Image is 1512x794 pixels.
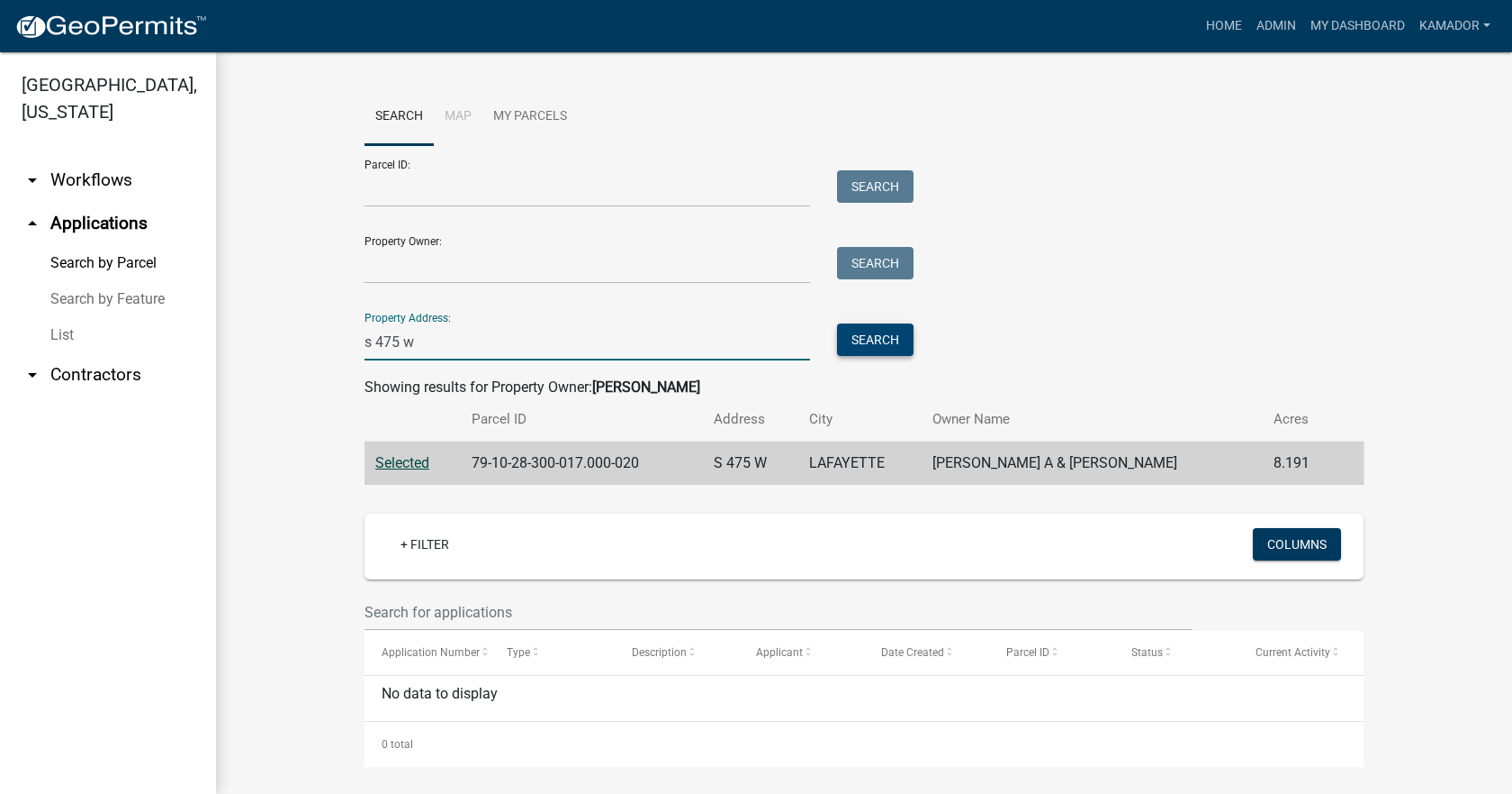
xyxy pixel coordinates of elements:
[1253,528,1341,561] button: Columns
[364,631,490,674] datatable-header-cell: Application Number
[989,631,1114,674] datatable-header-cell: Parcel ID
[922,398,1262,441] th: Owner Name
[382,646,480,659] span: Application Number
[364,594,1192,631] input: Search for applications
[1006,646,1049,659] span: Parcel ID
[461,442,702,486] td: 79-10-28-300-017.000-020
[22,213,43,234] i: arrow_drop_up
[881,646,944,659] span: Date Created
[592,379,700,396] strong: [PERSON_NAME]
[1263,398,1336,441] th: Acres
[703,442,798,486] td: S 475 W
[1249,9,1303,43] a: Admin
[507,646,530,659] span: Type
[703,398,798,441] th: Address
[461,398,702,441] th: Parcel ID
[364,377,1363,398] div: Showing results for Property Owner:
[922,442,1262,486] td: [PERSON_NAME] A & [PERSON_NAME]
[1303,9,1412,43] a: My Dashboard
[375,454,429,471] a: Selected
[364,676,1363,721] div: No data to display
[1238,631,1363,674] datatable-header-cell: Current Activity
[1255,646,1330,659] span: Current Activity
[615,631,740,674] datatable-header-cell: Description
[837,324,913,356] button: Search
[22,364,43,386] i: arrow_drop_down
[739,631,864,674] datatable-header-cell: Applicant
[22,169,43,191] i: arrow_drop_down
[1412,9,1498,43] a: Kamador
[1131,646,1163,659] span: Status
[632,646,687,659] span: Description
[756,646,803,659] span: Applicant
[1199,9,1249,43] a: Home
[1263,442,1336,486] td: 8.191
[482,88,578,146] a: My Parcels
[364,722,1363,767] div: 0 total
[798,398,922,441] th: City
[837,247,913,279] button: Search
[837,170,913,203] button: Search
[864,631,989,674] datatable-header-cell: Date Created
[490,631,615,674] datatable-header-cell: Type
[798,442,922,486] td: LAFAYETTE
[1114,631,1239,674] datatable-header-cell: Status
[386,528,463,561] a: + Filter
[364,88,434,146] a: Search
